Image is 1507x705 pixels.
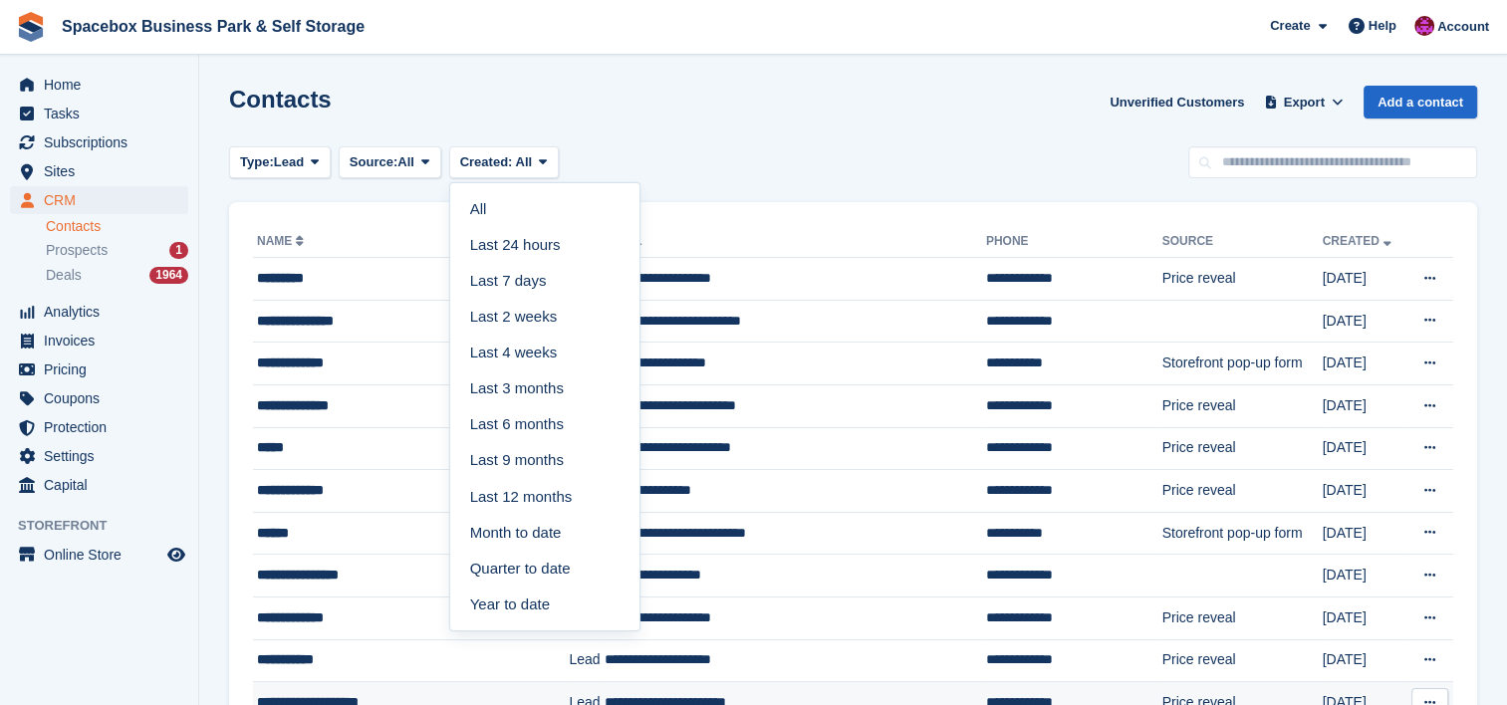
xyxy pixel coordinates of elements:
[1162,384,1323,427] td: Price reveal
[10,298,188,326] a: menu
[229,86,332,113] h1: Contacts
[1323,384,1406,427] td: [DATE]
[458,299,631,335] a: Last 2 weeks
[44,100,163,127] span: Tasks
[1162,596,1323,639] td: Price reveal
[44,355,163,383] span: Pricing
[458,587,631,622] a: Year to date
[1162,470,1323,513] td: Price reveal
[1323,470,1406,513] td: [DATE]
[986,226,1162,258] th: Phone
[515,154,532,169] span: All
[458,479,631,515] a: Last 12 months
[1162,226,1323,258] th: Source
[339,146,441,179] button: Source: All
[169,242,188,259] div: 1
[458,551,631,587] a: Quarter to date
[44,186,163,214] span: CRM
[10,471,188,499] a: menu
[44,298,163,326] span: Analytics
[605,226,986,258] th: Email
[46,266,82,285] span: Deals
[10,71,188,99] a: menu
[44,327,163,354] span: Invoices
[1323,343,1406,385] td: [DATE]
[1323,555,1406,597] td: [DATE]
[569,639,605,682] td: Lead
[397,152,414,172] span: All
[10,413,188,441] a: menu
[458,370,631,406] a: Last 3 months
[44,128,163,156] span: Subscriptions
[1437,17,1489,37] span: Account
[274,152,304,172] span: Lead
[1323,234,1395,248] a: Created
[1284,93,1325,113] span: Export
[1323,639,1406,682] td: [DATE]
[1323,512,1406,555] td: [DATE]
[1323,427,1406,470] td: [DATE]
[46,240,188,261] a: Prospects 1
[1162,343,1323,385] td: Storefront pop-up form
[10,355,188,383] a: menu
[10,327,188,354] a: menu
[46,241,108,260] span: Prospects
[149,267,188,284] div: 1964
[458,515,631,551] a: Month to date
[240,152,274,172] span: Type:
[458,335,631,370] a: Last 4 weeks
[229,146,331,179] button: Type: Lead
[1323,300,1406,343] td: [DATE]
[1369,16,1396,36] span: Help
[10,442,188,470] a: menu
[164,543,188,567] a: Preview store
[46,265,188,286] a: Deals 1964
[1260,86,1348,118] button: Export
[10,100,188,127] a: menu
[1323,596,1406,639] td: [DATE]
[10,186,188,214] a: menu
[10,128,188,156] a: menu
[44,384,163,412] span: Coupons
[1102,86,1252,118] a: Unverified Customers
[10,541,188,569] a: menu
[1414,16,1434,36] img: Shitika Balanath
[44,541,163,569] span: Online Store
[44,157,163,185] span: Sites
[18,516,198,536] span: Storefront
[257,234,308,248] a: Name
[1162,639,1323,682] td: Price reveal
[44,471,163,499] span: Capital
[460,154,513,169] span: Created:
[1162,427,1323,470] td: Price reveal
[458,407,631,443] a: Last 6 months
[1323,258,1406,301] td: [DATE]
[458,263,631,299] a: Last 7 days
[458,191,631,227] a: All
[1364,86,1477,118] a: Add a contact
[44,71,163,99] span: Home
[44,413,163,441] span: Protection
[46,217,188,236] a: Contacts
[458,227,631,263] a: Last 24 hours
[1162,512,1323,555] td: Storefront pop-up form
[1270,16,1310,36] span: Create
[44,442,163,470] span: Settings
[1162,258,1323,301] td: Price reveal
[458,443,631,479] a: Last 9 months
[10,157,188,185] a: menu
[16,12,46,42] img: stora-icon-8386f47178a22dfd0bd8f6a31ec36ba5ce8667c1dd55bd0f319d3a0aa187defe.svg
[10,384,188,412] a: menu
[54,10,373,43] a: Spacebox Business Park & Self Storage
[350,152,397,172] span: Source:
[449,146,559,179] button: Created: All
